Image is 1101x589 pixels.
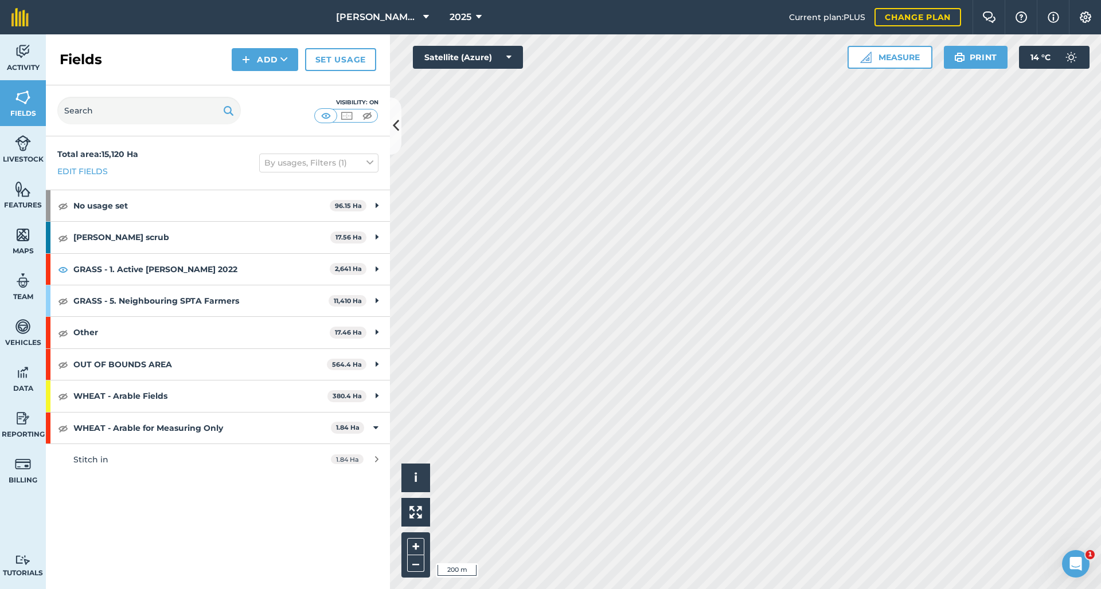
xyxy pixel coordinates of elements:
strong: OUT OF BOUNDS AREA [73,349,327,380]
img: A question mark icon [1014,11,1028,23]
img: svg+xml;base64,PHN2ZyB4bWxucz0iaHR0cDovL3d3dy53My5vcmcvMjAwMC9zdmciIHdpZHRoPSI1MCIgaGVpZ2h0PSI0MC... [360,110,374,121]
img: svg+xml;base64,PHN2ZyB4bWxucz0iaHR0cDovL3d3dy53My5vcmcvMjAwMC9zdmciIHdpZHRoPSIxOCIgaGVpZ2h0PSIyNC... [58,294,68,308]
button: + [407,538,424,555]
a: Edit fields [57,165,108,178]
img: svg+xml;base64,PD94bWwgdmVyc2lvbj0iMS4wIiBlbmNvZGluZz0idXRmLTgiPz4KPCEtLSBHZW5lcmF0b3I6IEFkb2JlIE... [15,456,31,473]
span: 1 [1086,550,1095,559]
img: svg+xml;base64,PHN2ZyB4bWxucz0iaHR0cDovL3d3dy53My5vcmcvMjAwMC9zdmciIHdpZHRoPSI1NiIgaGVpZ2h0PSI2MC... [15,180,31,198]
img: Two speech bubbles overlapping with the left bubble in the forefront [982,11,996,23]
img: svg+xml;base64,PHN2ZyB4bWxucz0iaHR0cDovL3d3dy53My5vcmcvMjAwMC9zdmciIHdpZHRoPSIxOSIgaGVpZ2h0PSIyNC... [954,50,965,64]
strong: 2,641 Ha [335,265,362,273]
img: svg+xml;base64,PHN2ZyB4bWxucz0iaHR0cDovL3d3dy53My5vcmcvMjAwMC9zdmciIHdpZHRoPSIxOSIgaGVpZ2h0PSIyNC... [223,104,234,117]
button: Print [944,46,1008,69]
img: svg+xml;base64,PD94bWwgdmVyc2lvbj0iMS4wIiBlbmNvZGluZz0idXRmLTgiPz4KPCEtLSBHZW5lcmF0b3I6IEFkb2JlIE... [15,135,31,152]
div: OUT OF BOUNDS AREA564.4 Ha [46,349,390,380]
img: svg+xml;base64,PD94bWwgdmVyc2lvbj0iMS4wIiBlbmNvZGluZz0idXRmLTgiPz4KPCEtLSBHZW5lcmF0b3I6IEFkb2JlIE... [15,272,31,289]
img: svg+xml;base64,PHN2ZyB4bWxucz0iaHR0cDovL3d3dy53My5vcmcvMjAwMC9zdmciIHdpZHRoPSIxNyIgaGVpZ2h0PSIxNy... [1048,10,1059,24]
a: Stitch in1.84 Ha [46,444,390,475]
div: Other17.46 Ha [46,317,390,348]
strong: GRASS - 1. Active [PERSON_NAME] 2022 [73,254,330,285]
img: svg+xml;base64,PD94bWwgdmVyc2lvbj0iMS4wIiBlbmNvZGluZz0idXRmLTgiPz4KPCEtLSBHZW5lcmF0b3I6IEFkb2JlIE... [15,43,31,60]
img: svg+xml;base64,PHN2ZyB4bWxucz0iaHR0cDovL3d3dy53My5vcmcvMjAwMC9zdmciIHdpZHRoPSIxNCIgaGVpZ2h0PSIyNC... [242,53,250,66]
span: [PERSON_NAME] Cross [336,10,419,24]
button: 14 °C [1019,46,1090,69]
span: Current plan : PLUS [789,11,865,23]
img: svg+xml;base64,PHN2ZyB4bWxucz0iaHR0cDovL3d3dy53My5vcmcvMjAwMC9zdmciIHdpZHRoPSI1NiIgaGVpZ2h0PSI2MC... [15,226,31,244]
img: svg+xml;base64,PHN2ZyB4bWxucz0iaHR0cDovL3d3dy53My5vcmcvMjAwMC9zdmciIHdpZHRoPSIxOCIgaGVpZ2h0PSIyNC... [58,421,68,435]
h2: Fields [60,50,102,69]
strong: 564.4 Ha [332,360,362,368]
img: svg+xml;base64,PHN2ZyB4bWxucz0iaHR0cDovL3d3dy53My5vcmcvMjAwMC9zdmciIHdpZHRoPSI1MCIgaGVpZ2h0PSI0MC... [339,110,354,121]
img: svg+xml;base64,PD94bWwgdmVyc2lvbj0iMS4wIiBlbmNvZGluZz0idXRmLTgiPz4KPCEtLSBHZW5lcmF0b3I6IEFkb2JlIE... [15,555,31,566]
img: svg+xml;base64,PD94bWwgdmVyc2lvbj0iMS4wIiBlbmNvZGluZz0idXRmLTgiPz4KPCEtLSBHZW5lcmF0b3I6IEFkb2JlIE... [15,410,31,427]
span: 1.84 Ha [331,454,364,464]
div: GRASS - 1. Active [PERSON_NAME] 20222,641 Ha [46,254,390,285]
strong: Other [73,317,330,348]
img: svg+xml;base64,PHN2ZyB4bWxucz0iaHR0cDovL3d3dy53My5vcmcvMjAwMC9zdmciIHdpZHRoPSI1NiIgaGVpZ2h0PSI2MC... [15,89,31,106]
img: Ruler icon [860,52,872,63]
strong: 1.84 Ha [336,423,360,431]
img: svg+xml;base64,PHN2ZyB4bWxucz0iaHR0cDovL3d3dy53My5vcmcvMjAwMC9zdmciIHdpZHRoPSIxOCIgaGVpZ2h0PSIyNC... [58,231,68,245]
strong: 17.46 Ha [335,328,362,336]
span: 14 ° C [1030,46,1051,69]
button: Add [232,48,298,71]
img: A cog icon [1079,11,1092,23]
span: i [414,470,417,485]
button: Satellite (Azure) [413,46,523,69]
img: svg+xml;base64,PHN2ZyB4bWxucz0iaHR0cDovL3d3dy53My5vcmcvMjAwMC9zdmciIHdpZHRoPSIxOCIgaGVpZ2h0PSIyNC... [58,262,68,276]
div: Visibility: On [314,98,378,107]
img: svg+xml;base64,PHN2ZyB4bWxucz0iaHR0cDovL3d3dy53My5vcmcvMjAwMC9zdmciIHdpZHRoPSIxOCIgaGVpZ2h0PSIyNC... [58,358,68,371]
img: Four arrows, one pointing top left, one top right, one bottom right and the last bottom left [409,506,422,519]
strong: 96.15 Ha [335,202,362,210]
img: fieldmargin Logo [11,8,29,26]
span: 2025 [450,10,471,24]
img: svg+xml;base64,PD94bWwgdmVyc2lvbj0iMS4wIiBlbmNvZGluZz0idXRmLTgiPz4KPCEtLSBHZW5lcmF0b3I6IEFkb2JlIE... [15,364,31,381]
button: By usages, Filters (1) [259,154,378,172]
img: svg+xml;base64,PHN2ZyB4bWxucz0iaHR0cDovL3d3dy53My5vcmcvMjAwMC9zdmciIHdpZHRoPSIxOCIgaGVpZ2h0PSIyNC... [58,326,68,340]
button: Measure [848,46,932,69]
div: [PERSON_NAME] scrub17.56 Ha [46,222,390,253]
button: – [407,555,424,572]
strong: WHEAT - Arable for Measuring Only [73,413,331,443]
img: svg+xml;base64,PD94bWwgdmVyc2lvbj0iMS4wIiBlbmNvZGluZz0idXRmLTgiPz4KPCEtLSBHZW5lcmF0b3I6IEFkb2JlIE... [1060,46,1083,69]
img: svg+xml;base64,PHN2ZyB4bWxucz0iaHR0cDovL3d3dy53My5vcmcvMjAwMC9zdmciIHdpZHRoPSIxOCIgaGVpZ2h0PSIyNC... [58,199,68,213]
div: GRASS - 5. Neighbouring SPTA Farmers11,410 Ha [46,285,390,316]
strong: [PERSON_NAME] scrub [73,222,330,253]
strong: 11,410 Ha [334,297,362,305]
strong: GRASS - 5. Neighbouring SPTA Farmers [73,285,329,316]
strong: 17.56 Ha [335,233,362,241]
strong: No usage set [73,190,330,221]
iframe: Intercom live chat [1062,550,1090,578]
a: Set usage [305,48,376,71]
div: No usage set96.15 Ha [46,190,390,221]
button: i [401,464,430,492]
img: svg+xml;base64,PHN2ZyB4bWxucz0iaHR0cDovL3d3dy53My5vcmcvMjAwMC9zdmciIHdpZHRoPSIxOCIgaGVpZ2h0PSIyNC... [58,389,68,403]
span: Stitch in [73,454,108,465]
strong: Total area : 15,120 Ha [57,149,138,159]
strong: WHEAT - Arable Fields [73,380,327,411]
a: Change plan [874,8,961,26]
input: Search [57,97,241,124]
div: WHEAT - Arable Fields380.4 Ha [46,380,390,411]
img: svg+xml;base64,PD94bWwgdmVyc2lvbj0iMS4wIiBlbmNvZGluZz0idXRmLTgiPz4KPCEtLSBHZW5lcmF0b3I6IEFkb2JlIE... [15,318,31,335]
div: WHEAT - Arable for Measuring Only1.84 Ha [46,413,390,443]
strong: 380.4 Ha [333,392,362,400]
img: svg+xml;base64,PHN2ZyB4bWxucz0iaHR0cDovL3d3dy53My5vcmcvMjAwMC9zdmciIHdpZHRoPSI1MCIgaGVpZ2h0PSI0MC... [319,110,333,121]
